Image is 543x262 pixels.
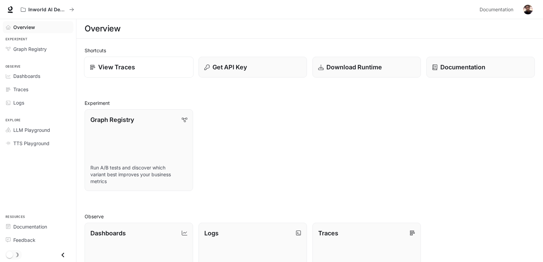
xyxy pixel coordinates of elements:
span: Feedback [13,236,35,244]
p: Inworld AI Demos [28,7,67,13]
button: All workspaces [18,3,77,16]
a: Dashboards [3,70,73,82]
span: Dashboards [13,72,40,80]
h1: Overview [85,22,120,36]
h2: Observe [85,213,535,220]
span: Documentation [13,223,47,230]
a: Download Runtime [312,57,421,78]
h2: Shortcuts [85,47,535,54]
a: View Traces [84,57,193,78]
a: Documentation [426,57,535,78]
p: Traces [318,229,338,238]
span: Overview [13,24,35,31]
a: Graph RegistryRun A/B tests and discover which variant best improves your business metrics [85,109,193,191]
p: Download Runtime [326,63,382,72]
a: TTS Playground [3,137,73,149]
a: Documentation [477,3,518,16]
p: Dashboards [90,229,126,238]
span: Graph Registry [13,45,47,53]
button: Get API Key [199,57,307,78]
img: User avatar [523,5,533,14]
p: Run A/B tests and discover which variant best improves your business metrics [90,164,187,185]
span: Dark mode toggle [6,251,13,258]
p: Graph Registry [90,115,134,124]
span: Documentation [480,5,513,14]
button: User avatar [521,3,535,16]
a: Feedback [3,234,73,246]
a: Traces [3,83,73,95]
p: Logs [204,229,219,238]
a: Documentation [3,221,73,233]
span: Traces [13,86,28,93]
a: Logs [3,97,73,109]
p: Get API Key [212,63,247,72]
a: Overview [3,21,73,33]
p: Documentation [440,63,485,72]
a: Graph Registry [3,43,73,55]
span: LLM Playground [13,126,50,134]
button: Close drawer [55,248,71,262]
a: LLM Playground [3,124,73,136]
span: Logs [13,99,24,106]
span: TTS Playground [13,140,49,147]
h2: Experiment [85,99,535,107]
p: View Traces [98,63,135,72]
